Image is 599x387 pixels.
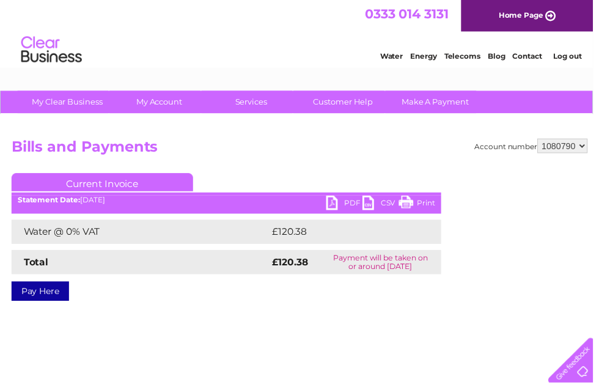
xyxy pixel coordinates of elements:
[323,252,446,277] td: Payment will be taken on or around [DATE]
[449,52,485,61] a: Telecoms
[369,6,453,21] a: 0333 014 3131
[18,92,119,114] a: My Clear Business
[296,92,397,114] a: Customer Help
[24,259,49,270] strong: Total
[329,197,366,215] a: PDF
[272,222,423,246] td: £120.38
[12,222,272,246] td: Water @ 0% VAT
[12,175,195,193] a: Current Invoice
[21,32,83,69] img: logo.png
[493,52,510,61] a: Blog
[18,197,81,206] b: Statement Date:
[403,197,439,215] a: Print
[12,197,446,206] div: [DATE]
[389,92,490,114] a: Make A Payment
[204,92,304,114] a: Services
[414,52,441,61] a: Energy
[275,259,311,270] strong: £120.38
[479,140,593,155] div: Account number
[12,7,589,59] div: Clear Business is a trading name of Verastar Limited (registered in [GEOGRAPHIC_DATA] No. 3667643...
[12,284,70,304] a: Pay Here
[384,52,407,61] a: Water
[12,140,593,163] h2: Bills and Payments
[518,52,548,61] a: Contact
[366,197,403,215] a: CSV
[111,92,211,114] a: My Account
[559,52,587,61] a: Log out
